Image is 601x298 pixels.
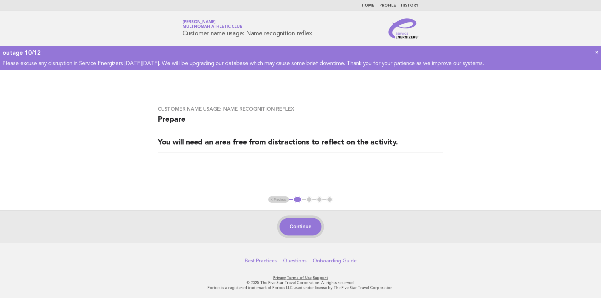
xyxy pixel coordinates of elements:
[287,275,312,280] a: Terms of Use
[362,4,374,8] a: Home
[109,285,492,290] p: Forbes is a registered trademark of Forbes LLC used under license by The Five Star Travel Corpora...
[293,196,302,203] button: 1
[3,49,598,57] div: outage 10/12
[401,4,419,8] a: History
[283,258,306,264] a: Questions
[388,18,419,38] img: Service Energizers
[109,275,492,280] p: · ·
[182,20,242,29] a: [PERSON_NAME]Multnomah Athletic Club
[158,106,443,112] h3: Customer name usage: Name recognition reflex
[379,4,396,8] a: Profile
[158,115,443,130] h2: Prepare
[595,49,598,55] a: ×
[3,60,598,67] p: Please excuse any disruption in Service Energizers [DATE][DATE]. We will be upgrading our databas...
[313,258,357,264] a: Onboarding Guide
[313,275,328,280] a: Support
[109,280,492,285] p: © 2025 The Five Star Travel Corporation. All rights reserved.
[273,275,286,280] a: Privacy
[182,20,312,37] h1: Customer name usage: Name recognition reflex
[280,218,321,235] button: Continue
[245,258,277,264] a: Best Practices
[182,25,242,29] span: Multnomah Athletic Club
[158,138,443,153] h2: You will need an area free from distractions to reflect on the activity.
